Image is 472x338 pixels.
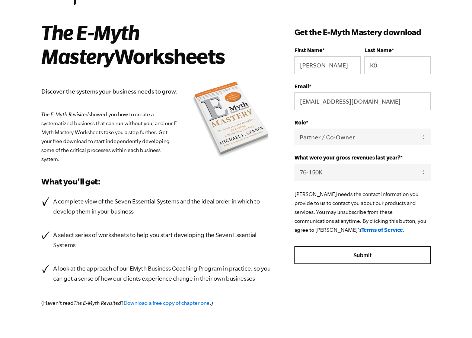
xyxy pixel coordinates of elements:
input: Submit [294,246,431,264]
img: emyth mastery book summary [190,80,272,160]
h3: Get the E-Myth Mastery download [294,26,431,38]
h3: What you'll get: [41,176,272,187]
span: Email [294,83,309,89]
span: Role [294,119,306,126]
span: What were your gross revenues last year? [294,154,400,161]
p: showed you how to create a systematized business that can run without you, and our E-Myth Mastery... [41,110,272,164]
p: (Haven't read ? .) [41,298,272,307]
a: Download a free copy of chapter one [124,300,210,306]
em: The E-Myth Revisited [41,111,89,117]
i: The E-Myth Mastery [41,20,139,67]
span: Last Name [364,47,392,53]
a: Terms of Service. [361,227,405,233]
p: A complete view of the Seven Essential Systems and the ideal order in which to develop them in yo... [53,196,272,217]
p: A select series of worksheets to help you start developing the Seven Essential Systems [53,230,272,250]
p: [PERSON_NAME] needs the contact information you provide to us to contact you about our products a... [294,190,431,234]
div: Csevegés widget [435,302,472,338]
iframe: Chat Widget [435,302,472,338]
h2: Worksheets [41,20,261,68]
em: The E-Myth Revisited [74,300,121,306]
p: Discover the systems your business needs to grow. [41,86,272,97]
span: First Name [294,47,322,53]
p: A look at the approach of our EMyth Business Coaching Program in practice, so you can get a sense... [53,263,272,284]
